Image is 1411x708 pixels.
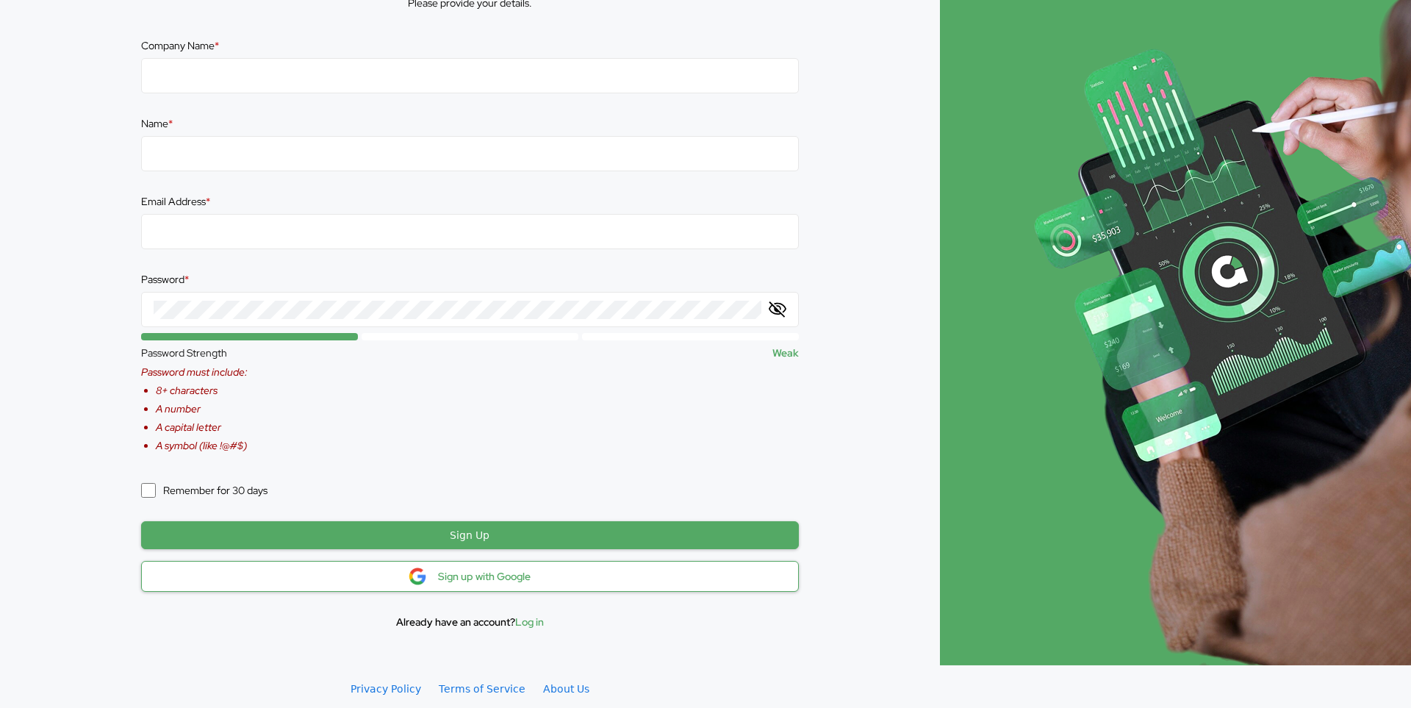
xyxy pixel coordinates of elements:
[156,402,248,415] li: A number
[163,484,268,497] div: Remember for 30 days
[439,682,525,696] a: Terms of Service
[409,568,426,585] img: google-login
[141,195,210,208] div: Email Address
[156,421,248,434] li: A capital letter
[141,39,219,52] div: Company Name
[543,682,589,696] a: About Us
[141,273,189,286] div: Password
[515,615,544,629] span: Log in
[772,346,799,360] div: Weak
[141,117,173,130] div: Name
[141,615,799,629] div: Already have an account?
[141,365,248,379] div: Password must include:
[141,521,799,549] div: Sign Up
[351,682,421,696] a: Privacy Policy
[438,570,531,583] div: Sign up with Google
[156,384,248,397] li: 8+ characters
[141,346,227,360] div: Password Strength
[156,439,248,452] li: A symbol (like !@#$)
